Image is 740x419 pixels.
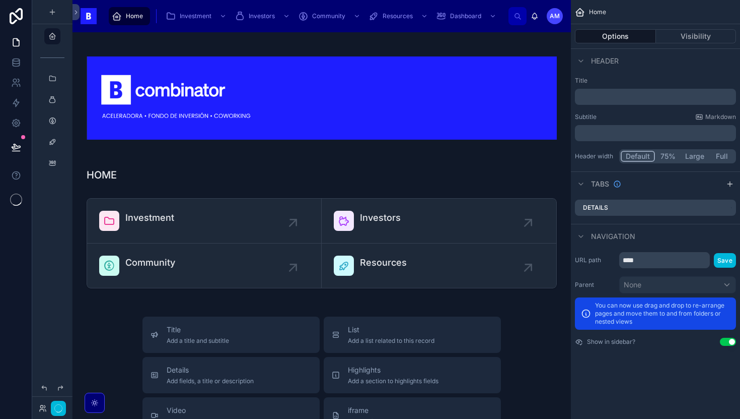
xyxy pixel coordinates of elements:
button: None [619,276,736,293]
div: scrollable content [575,125,736,141]
span: Highlights [348,365,438,375]
span: Tabs [591,179,609,189]
span: Video [167,405,225,415]
a: Community [295,7,365,25]
label: URL path [575,256,615,264]
p: You can now use drag and drop to re-arrange pages and move them to and from folders or nested views [595,302,730,326]
span: Community [312,12,345,20]
button: TitleAdd a title and subtitle [142,317,320,353]
button: Full [709,151,734,162]
span: Add a list related to this record [348,337,434,345]
span: Title [167,325,229,335]
span: None [624,280,641,290]
a: Home [109,7,150,25]
label: Show in sidebar? [587,338,635,346]
button: Large [681,151,709,162]
span: Add fields, a title or description [167,377,254,385]
button: ListAdd a list related to this record [324,317,501,353]
span: Details [167,365,254,375]
span: Header [591,56,619,66]
a: Dashboard [433,7,501,25]
span: Markdown [705,113,736,121]
label: Parent [575,281,615,289]
div: scrollable content [575,89,736,105]
span: Resources [383,12,413,20]
img: App logo [81,8,97,24]
span: Investment [180,12,211,20]
span: iframe [348,405,409,415]
span: Navigation [591,231,635,242]
label: Subtitle [575,113,597,121]
a: Investors [232,7,295,25]
span: Add a section to highlights fields [348,377,438,385]
span: AM [550,12,560,20]
button: Save [714,253,736,268]
a: Resources [365,7,433,25]
a: Markdown [695,113,736,121]
span: Home [126,12,143,20]
button: Visibility [656,29,736,43]
label: Title [575,77,736,85]
button: HighlightsAdd a section to highlights fields [324,357,501,393]
a: Investment [163,7,232,25]
span: List [348,325,434,335]
span: Dashboard [450,12,481,20]
button: DetailsAdd fields, a title or description [142,357,320,393]
div: scrollable content [105,5,508,27]
button: Default [621,151,655,162]
button: 75% [655,151,681,162]
span: Add a title and subtitle [167,337,229,345]
span: Investors [249,12,275,20]
button: Options [575,29,656,43]
label: Header width [575,152,615,160]
label: Details [583,204,608,212]
span: Home [589,8,606,16]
